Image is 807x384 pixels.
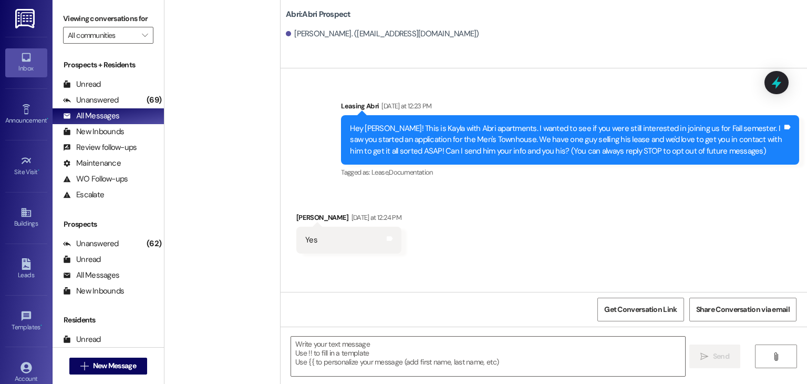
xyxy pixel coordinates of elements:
[604,304,677,315] span: Get Conversation Link
[341,100,799,115] div: Leasing Abri
[305,235,317,246] div: Yes
[142,31,148,39] i: 
[5,152,47,180] a: Site Visit •
[296,212,401,227] div: [PERSON_NAME]
[5,48,47,77] a: Inbox
[63,95,119,106] div: Unanswered
[700,352,708,361] i: 
[80,362,88,370] i: 
[53,59,164,70] div: Prospects + Residents
[597,298,684,321] button: Get Conversation Link
[15,9,37,28] img: ResiDesk Logo
[63,174,128,185] div: WO Follow-ups
[5,307,47,336] a: Templates •
[144,236,164,252] div: (62)
[63,254,101,265] div: Unread
[341,165,799,180] div: Tagged as:
[5,255,47,284] a: Leads
[63,126,124,137] div: New Inbounds
[53,315,164,326] div: Residents
[371,168,389,177] span: Lease ,
[63,110,119,122] div: All Messages
[389,168,433,177] span: Documentation
[696,304,790,315] span: Share Conversation via email
[63,79,101,90] div: Unread
[38,167,39,174] span: •
[350,123,782,157] div: Hey [PERSON_NAME]! This is Kayla with Abri apartments. I wanted to see if you were still interest...
[63,334,101,345] div: Unread
[40,322,42,329] span: •
[69,358,147,375] button: New Message
[47,115,48,123] span: •
[63,11,153,27] label: Viewing conversations for
[144,92,164,108] div: (69)
[772,352,780,361] i: 
[63,142,137,153] div: Review follow-ups
[63,238,119,249] div: Unanswered
[713,351,729,362] span: Send
[379,100,431,112] div: [DATE] at 12:23 PM
[63,158,121,169] div: Maintenance
[63,270,119,281] div: All Messages
[5,204,47,232] a: Buildings
[63,189,104,200] div: Escalate
[68,27,137,44] input: All communities
[349,212,401,223] div: [DATE] at 12:24 PM
[53,219,164,230] div: Prospects
[689,345,740,368] button: Send
[286,9,351,20] b: Abri: Abri Prospect
[286,28,479,39] div: [PERSON_NAME]. ([EMAIL_ADDRESS][DOMAIN_NAME])
[63,286,124,297] div: New Inbounds
[93,360,136,371] span: New Message
[689,298,796,321] button: Share Conversation via email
